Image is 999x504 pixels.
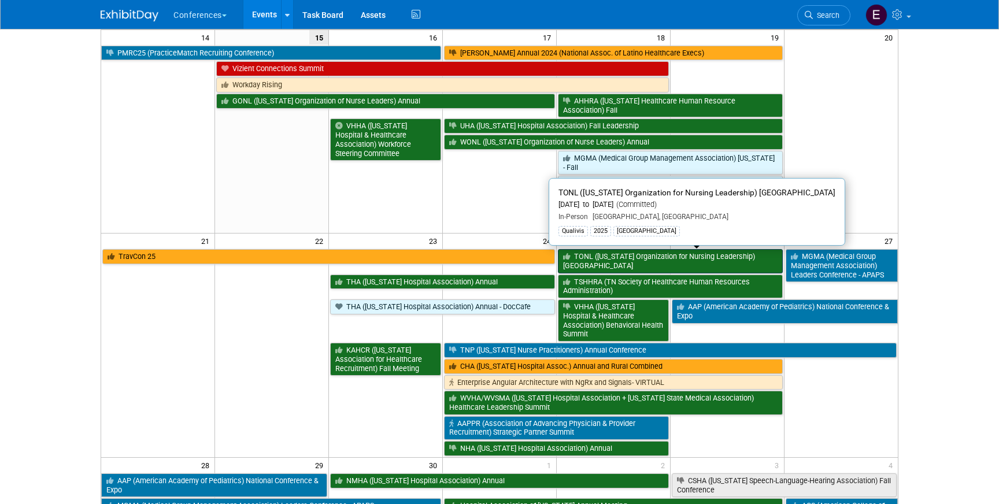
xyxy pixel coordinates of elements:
a: Workday Rising [216,77,668,92]
a: WONL ([US_STATE] Organization of Nurse Leaders) Annual [444,135,783,150]
a: Enterprise Angular Architecture with NgRx and Signals- VIRTUAL [444,375,783,390]
a: MGMA (Medical Group Management Association) Leaders Conference - APAPS [786,249,898,282]
span: 3 [774,458,784,472]
span: 16 [428,30,442,45]
a: MGMA (Medical Group Management Association) [US_STATE] - Fall [558,151,783,175]
span: 21 [200,234,214,248]
span: 17 [542,30,556,45]
div: [DATE] to [DATE] [558,200,835,210]
a: NMHA ([US_STATE] Hospital Association) Annual [330,473,669,488]
a: AAPPR (Association of Advancing Physician & Provider Recruitment) Strategic Partner Summit [444,416,669,440]
span: 18 [656,30,670,45]
a: THA ([US_STATE] Hospital Association) Annual - DocCafe [330,299,555,314]
span: Search [813,11,839,20]
a: AHHRA ([US_STATE] Healthcare Human Resource Association) Fall [558,94,783,117]
span: 15 [309,30,328,45]
span: 23 [428,234,442,248]
img: Erin Anderson [865,4,887,26]
a: TONL ([US_STATE] Organization for Nursing Leadership) [GEOGRAPHIC_DATA] [558,249,783,273]
span: 14 [200,30,214,45]
a: CSHA ([US_STATE] Speech-Language-Hearing Association) Fall Conference [672,473,897,497]
a: UHA ([US_STATE] Hospital Association) Fall Leadership [444,118,783,134]
span: [GEOGRAPHIC_DATA], [GEOGRAPHIC_DATA] [588,213,728,221]
a: VHHA ([US_STATE] Hospital & Healthcare Association) Behavioral Health Summit [558,299,669,342]
a: AAP (American Academy of Pediatrics) National Conference & Expo [101,473,327,497]
a: TSHHRA (TN Society of Healthcare Human Resources Administration) [558,275,783,298]
span: TONL ([US_STATE] Organization for Nursing Leadership) [GEOGRAPHIC_DATA] [558,188,835,197]
span: 30 [428,458,442,472]
a: WVHA/WVSMA ([US_STATE] Hospital Association + [US_STATE] State Medical Association) Healthcare Le... [444,391,783,414]
span: 24 [542,234,556,248]
a: [PERSON_NAME] Annual 2024 (National Assoc. of Latino Healthcare Execs) [444,46,783,61]
a: PMRC25 (PracticeMatch Recruiting Conference) [101,46,441,61]
span: 27 [883,234,898,248]
a: GONL ([US_STATE] Organization of Nurse Leaders) Annual [216,94,555,109]
span: (Committed) [613,200,657,209]
div: Qualivis [558,226,588,236]
a: THA ([US_STATE] Hospital Association) Annual [330,275,555,290]
span: In-Person [558,213,588,221]
a: TravCon 25 [102,249,555,264]
span: 28 [200,458,214,472]
span: 22 [314,234,328,248]
span: 19 [769,30,784,45]
span: 29 [314,458,328,472]
a: AAP (American Academy of Pediatrics) National Conference & Expo [672,299,898,323]
span: 4 [887,458,898,472]
a: TNP ([US_STATE] Nurse Practitioners) Annual Conference [444,343,897,358]
a: VHHA ([US_STATE] Hospital & Healthcare Association) Workforce Steering Committee [330,118,441,161]
span: 1 [546,458,556,472]
a: CHA ([US_STATE] Hospital Assoc.) Annual and Rural Combined [444,359,783,374]
span: 2 [660,458,670,472]
a: KAHCR ([US_STATE] Association for Healthcare Recruitment) Fall Meeting [330,343,441,376]
span: 20 [883,30,898,45]
img: ExhibitDay [101,10,158,21]
div: 2025 [590,226,611,236]
a: Vizient Connections Summit [216,61,668,76]
a: Search [797,5,850,25]
a: NHA ([US_STATE] Hospital Association) Annual [444,441,669,456]
div: [GEOGRAPHIC_DATA] [613,226,680,236]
